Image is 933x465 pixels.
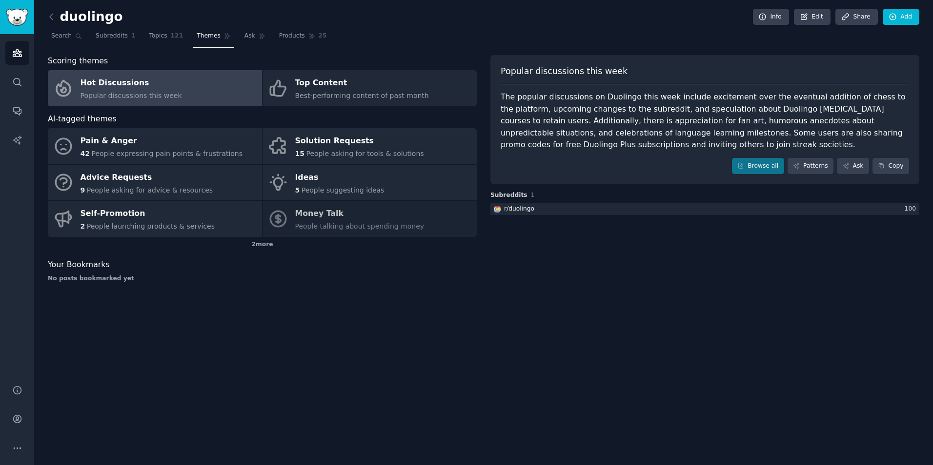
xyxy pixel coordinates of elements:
[872,158,909,174] button: Copy
[81,150,90,157] span: 42
[48,113,117,125] span: AI-tagged themes
[48,128,262,164] a: Pain & Anger42People expressing pain points & frustrations
[504,205,534,213] div: r/ duolingo
[794,9,831,25] a: Edit
[319,32,327,40] span: 25
[81,134,243,149] div: Pain & Anger
[244,32,255,40] span: Ask
[835,9,877,25] a: Share
[295,76,429,91] div: Top Content
[531,192,535,198] span: 1
[276,28,330,48] a: Products25
[171,32,183,40] span: 121
[302,186,385,194] span: People suggesting ideas
[87,222,215,230] span: People launching products & services
[81,222,85,230] span: 2
[490,191,527,200] span: Subreddits
[732,158,784,174] a: Browse all
[197,32,221,40] span: Themes
[92,28,139,48] a: Subreddits1
[263,165,477,201] a: Ideas5People suggesting ideas
[96,32,128,40] span: Subreddits
[753,9,789,25] a: Info
[145,28,186,48] a: Topics121
[48,274,477,283] div: No posts bookmarked yet
[48,201,262,237] a: Self-Promotion2People launching products & services
[81,206,215,222] div: Self-Promotion
[883,9,919,25] a: Add
[295,134,424,149] div: Solution Requests
[241,28,269,48] a: Ask
[279,32,305,40] span: Products
[501,91,909,151] div: The popular discussions on Duolingo this week include excitement over the eventual addition of ch...
[48,165,262,201] a: Advice Requests9People asking for advice & resources
[788,158,833,174] a: Patterns
[263,70,477,106] a: Top ContentBest-performing content of past month
[193,28,234,48] a: Themes
[295,186,300,194] span: 5
[6,9,28,26] img: GummySearch logo
[48,237,477,252] div: 2 more
[306,150,424,157] span: People asking for tools & solutions
[81,92,182,99] span: Popular discussions this week
[501,65,628,77] span: Popular discussions this week
[48,259,110,271] span: Your Bookmarks
[905,205,919,213] div: 100
[91,150,243,157] span: People expressing pain points & frustrations
[490,203,919,215] a: duolingor/duolingo100
[295,92,429,99] span: Best-performing content of past month
[263,128,477,164] a: Solution Requests15People asking for tools & solutions
[295,150,304,157] span: 15
[149,32,167,40] span: Topics
[48,70,262,106] a: Hot DiscussionsPopular discussions this week
[87,186,213,194] span: People asking for advice & resources
[131,32,136,40] span: 1
[81,76,182,91] div: Hot Discussions
[48,55,108,67] span: Scoring themes
[295,170,385,185] div: Ideas
[48,9,123,25] h2: duolingo
[81,186,85,194] span: 9
[837,158,869,174] a: Ask
[48,28,85,48] a: Search
[81,170,213,185] div: Advice Requests
[494,206,501,213] img: duolingo
[51,32,72,40] span: Search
